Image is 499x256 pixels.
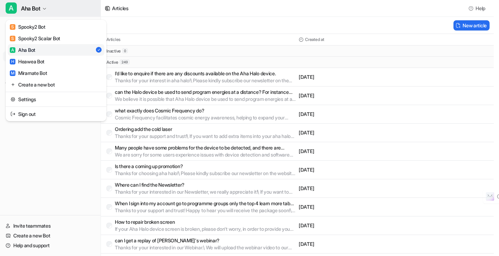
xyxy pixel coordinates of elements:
div: Spooky2 Scalar Bot [10,35,60,42]
span: Aha Bot [21,4,40,13]
span: A [6,2,17,14]
span: S [10,24,15,30]
img: reset [11,110,15,118]
div: AAha Bot [6,20,106,121]
span: H [10,59,15,64]
span: M [10,70,15,76]
div: Heawea Bot [10,58,44,65]
img: reset [11,81,15,88]
div: Miramate Bot [10,69,47,77]
a: Sign out [8,108,104,120]
div: Aha Bot [10,46,35,54]
span: A [10,47,15,53]
div: Spooky2 Bot [10,23,46,30]
a: Settings [8,94,104,105]
span: S [10,36,15,41]
img: reset [11,96,15,103]
a: Create a new bot [8,79,104,90]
